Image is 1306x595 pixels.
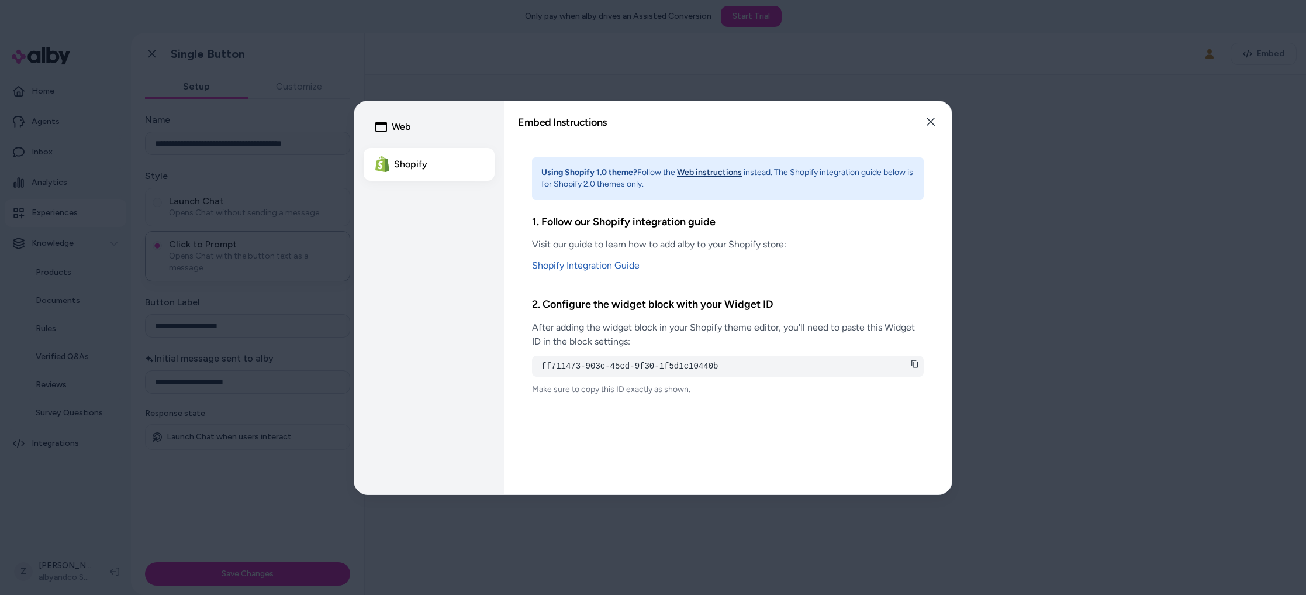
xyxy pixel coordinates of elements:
[532,238,924,252] p: Visit our guide to learn how to add alby to your Shopify store:
[541,167,914,190] p: Follow the instead. The Shopify integration guide below is for Shopify 2.0 themes only.
[532,320,924,348] p: After adding the widget block in your Shopify theme editor, you'll need to paste this Widget ID i...
[532,214,924,231] h3: 1. Follow our Shopify integration guide
[375,156,389,172] img: Shopify Logo
[532,259,924,273] a: Shopify Integration Guide
[364,111,495,143] button: Web
[532,383,924,395] p: Make sure to copy this ID exactly as shown.
[364,148,495,181] button: Shopify
[677,167,742,178] button: Web instructions
[541,167,637,177] strong: Using Shopify 1.0 theme?
[532,296,924,313] h3: 2. Configure the widget block with your Widget ID
[541,360,914,372] pre: ff711473-903c-45cd-9f30-1f5d1c10440b
[518,116,607,127] h2: Embed Instructions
